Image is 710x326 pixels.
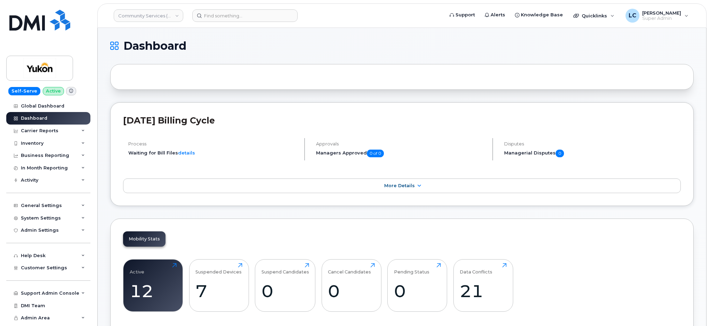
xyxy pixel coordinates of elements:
[261,263,309,275] div: Suspend Candidates
[328,263,375,308] a: Cancel Candidates0
[384,183,415,188] span: More Details
[128,141,298,146] h4: Process
[394,263,441,308] a: Pending Status0
[460,263,507,308] a: Data Conflicts21
[460,281,507,301] div: 21
[123,41,186,51] span: Dashboard
[460,263,492,275] div: Data Conflicts
[504,150,681,157] h5: Managerial Disputes
[328,281,375,301] div: 0
[261,281,309,301] div: 0
[316,141,486,146] h4: Approvals
[394,263,429,275] div: Pending Status
[195,281,242,301] div: 7
[130,263,144,275] div: Active
[328,263,371,275] div: Cancel Candidates
[504,141,681,146] h4: Disputes
[128,150,298,156] li: Waiting for Bill Files
[316,150,486,157] h5: Managers Approved
[195,263,242,275] div: Suspended Devices
[261,263,309,308] a: Suspend Candidates0
[556,150,564,157] span: 0
[123,115,681,126] h2: [DATE] Billing Cycle
[130,263,177,308] a: Active12
[367,150,384,157] span: 0 of 0
[195,263,242,308] a: Suspended Devices7
[178,150,195,156] a: details
[394,281,441,301] div: 0
[130,281,177,301] div: 12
